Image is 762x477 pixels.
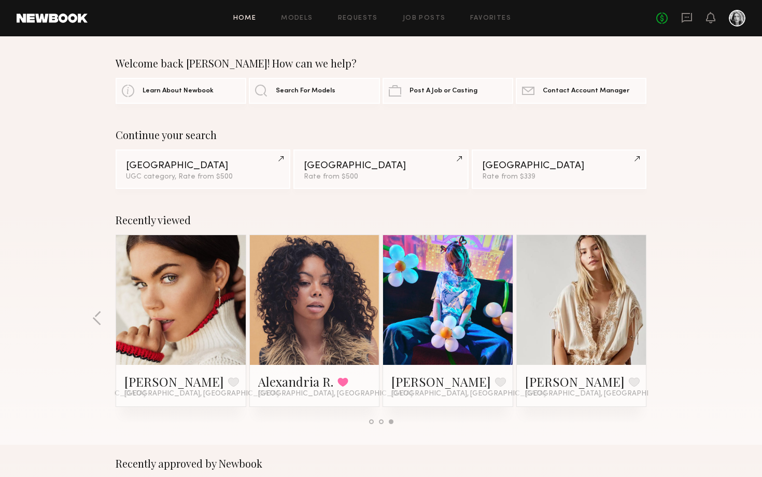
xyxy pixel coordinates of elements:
div: UGC category, Rate from $500 [126,173,280,181]
a: [PERSON_NAME] [391,373,491,390]
span: Learn About Newbook [143,88,214,94]
a: Home [233,15,257,22]
div: Continue your search [116,129,646,141]
a: Models [281,15,313,22]
div: Recently approved by Newbook [116,457,646,470]
span: Post A Job or Casting [410,88,477,94]
a: Alexandria R. [258,373,333,390]
span: [GEOGRAPHIC_DATA], [GEOGRAPHIC_DATA] [525,390,680,398]
div: Recently viewed [116,214,646,226]
span: Contact Account Manager [543,88,629,94]
a: Job Posts [403,15,446,22]
div: [GEOGRAPHIC_DATA] [482,161,636,171]
a: [GEOGRAPHIC_DATA]Rate from $500 [293,149,468,189]
div: [GEOGRAPHIC_DATA] [304,161,458,171]
a: [GEOGRAPHIC_DATA]UGC category, Rate from $500 [116,149,290,189]
a: Favorites [470,15,511,22]
a: Contact Account Manager [516,78,646,104]
a: [GEOGRAPHIC_DATA]Rate from $339 [472,149,646,189]
div: [GEOGRAPHIC_DATA] [126,161,280,171]
span: [GEOGRAPHIC_DATA], [GEOGRAPHIC_DATA] [124,390,279,398]
span: [GEOGRAPHIC_DATA], [GEOGRAPHIC_DATA] [391,390,546,398]
div: Welcome back [PERSON_NAME]! How can we help? [116,57,646,70]
span: [GEOGRAPHIC_DATA], [GEOGRAPHIC_DATA] [258,390,413,398]
a: Post A Job or Casting [383,78,513,104]
a: Requests [338,15,378,22]
a: [PERSON_NAME] [525,373,625,390]
a: Search For Models [249,78,379,104]
a: [PERSON_NAME] [124,373,224,390]
span: Search For Models [276,88,335,94]
div: Rate from $500 [304,173,458,181]
div: Rate from $339 [482,173,636,181]
a: Learn About Newbook [116,78,246,104]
